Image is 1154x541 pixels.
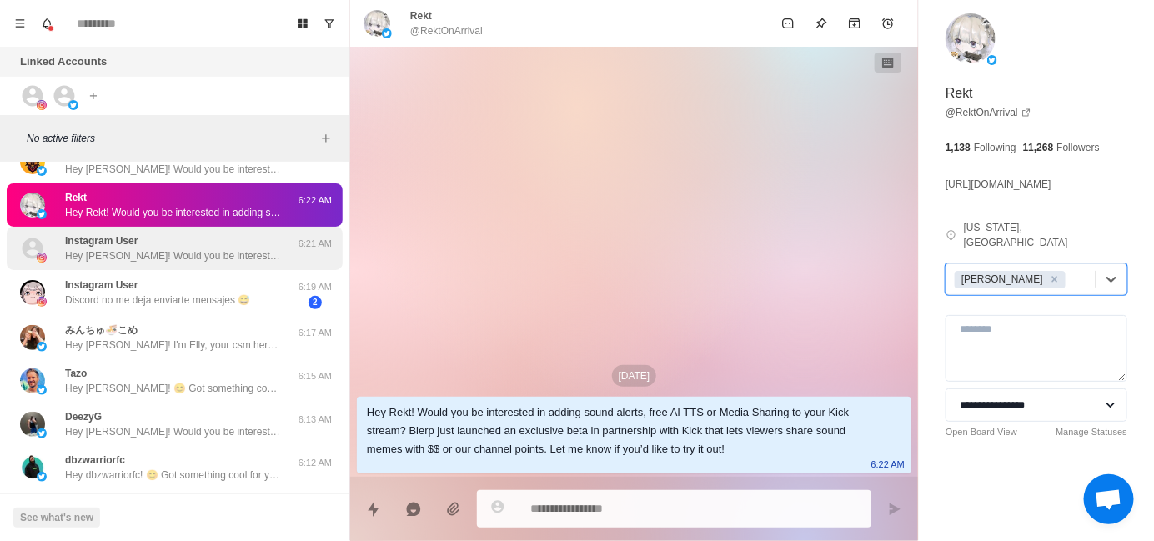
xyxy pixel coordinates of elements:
[964,220,1127,250] p: [US_STATE], [GEOGRAPHIC_DATA]
[20,368,45,393] img: picture
[1084,474,1134,524] a: Open chat
[65,338,282,353] p: Hey [PERSON_NAME]! I'm Elly, your csm here at [GEOGRAPHIC_DATA]. I wanted to introduce myself and...
[1023,140,1054,155] p: 11,268
[65,453,125,468] p: dbzwarriorfc
[20,280,45,305] img: picture
[294,413,336,427] p: 6:13 AM
[805,7,838,40] button: Pin
[364,10,390,37] img: picture
[946,140,971,155] p: 1,138
[294,456,336,470] p: 6:12 AM
[1046,271,1064,288] div: Remove Jayson
[37,253,47,263] img: picture
[382,28,392,38] img: picture
[68,100,78,110] img: picture
[65,248,282,263] p: Hey [PERSON_NAME]! Would you be interested in adding sound alerts, free AI TTS or Media Sharing t...
[65,468,282,483] p: Hey dbzwarriorfc! 😊 Got something cool for your stream that could seriously level up audience int...
[1056,425,1127,439] a: Manage Statuses
[37,428,47,438] img: picture
[37,209,47,219] img: picture
[20,455,45,480] img: picture
[65,366,87,381] p: Tazo
[65,278,138,293] p: Instagram User
[65,162,282,177] p: Hey [PERSON_NAME]! Would you be interested in adding sound alerts, free AI TTS or Media Sharing t...
[20,325,45,350] img: picture
[771,7,805,40] button: Mark as unread
[37,100,47,110] img: picture
[27,131,316,146] p: No active filters
[65,293,250,308] p: Discord no me deja enviarte mensajes 😅
[397,493,430,526] button: Reply with AI
[65,190,87,205] p: Rekt
[309,296,322,309] span: 2
[13,508,100,528] button: See what's new
[946,175,1051,193] p: [URL][DOMAIN_NAME]
[871,7,905,40] button: Add reminder
[294,237,336,251] p: 6:21 AM
[838,7,871,40] button: Archive
[294,193,336,208] p: 6:22 AM
[946,83,973,103] p: Rekt
[316,128,336,148] button: Add filters
[974,140,1016,155] p: Following
[65,233,138,248] p: Instagram User
[878,493,911,526] button: Send message
[65,424,282,439] p: Hey [PERSON_NAME]! Would you be interested in adding sound alerts, free AI TTS or Media Sharing t...
[37,342,47,352] img: picture
[410,23,483,38] p: @RektOnArrival
[294,326,336,340] p: 6:17 AM
[987,55,997,65] img: picture
[612,365,657,387] p: [DATE]
[33,10,60,37] button: Notifications
[946,105,1031,120] a: @RektOnArrival
[20,149,45,174] img: picture
[956,271,1046,288] div: [PERSON_NAME]
[289,10,316,37] button: Board View
[367,403,875,458] div: Hey Rekt! Would you be interested in adding sound alerts, free AI TTS or Media Sharing to your Ki...
[357,493,390,526] button: Quick replies
[20,53,107,70] p: Linked Accounts
[37,166,47,176] img: picture
[871,455,905,473] p: 6:22 AM
[410,8,432,23] p: Rekt
[20,412,45,437] img: picture
[65,381,282,396] p: Hey [PERSON_NAME]! 😊 Got something cool for your stream that could seriously level up audience in...
[946,13,996,63] img: picture
[83,86,103,106] button: Add account
[1057,140,1100,155] p: Followers
[37,385,47,395] img: picture
[294,369,336,383] p: 6:15 AM
[7,10,33,37] button: Menu
[65,409,102,424] p: DeezyG
[37,297,47,307] img: picture
[65,205,282,220] p: Hey Rekt! Would you be interested in adding sound alerts, free AI TTS or Media Sharing to your Ki...
[37,472,47,482] img: picture
[437,493,470,526] button: Add media
[20,193,45,218] img: picture
[316,10,343,37] button: Show unread conversations
[294,280,336,294] p: 6:19 AM
[65,323,138,338] p: みんちゅ🍜こめ
[946,425,1017,439] a: Open Board View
